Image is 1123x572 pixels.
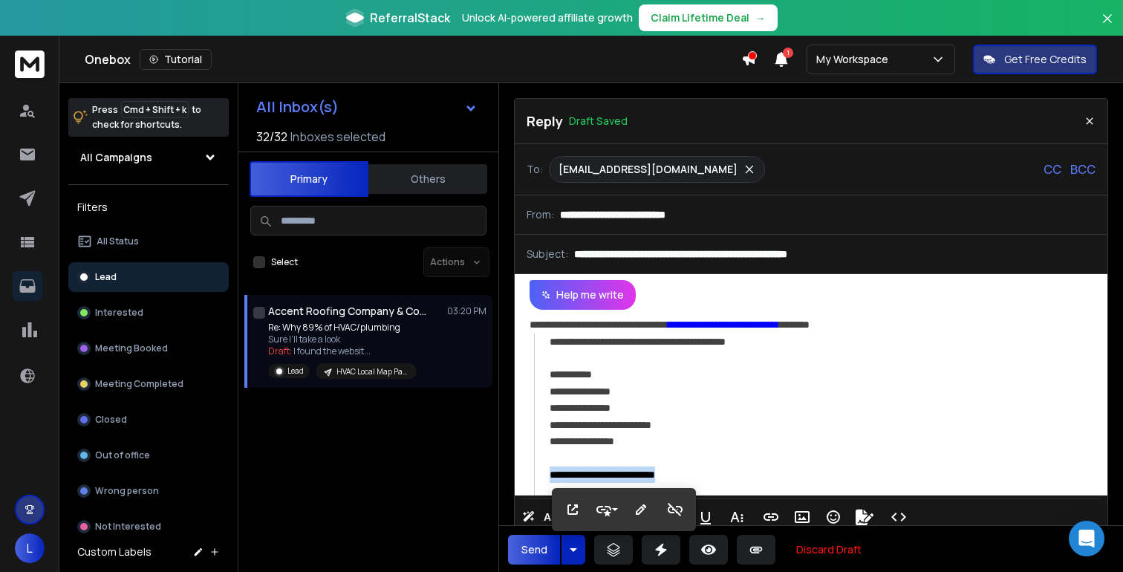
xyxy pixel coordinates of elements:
p: Get Free Credits [1004,52,1087,67]
span: 32 / 32 [256,128,287,146]
button: Discard Draft [784,535,873,565]
div: Onebox [85,49,741,70]
button: Insert Link (⌘K) [757,502,785,532]
button: Unlink [661,495,689,524]
span: Draft: [268,345,292,357]
button: Insert Image (⌘P) [788,502,816,532]
p: Meeting Completed [95,378,183,390]
h3: Inboxes selected [290,128,385,146]
p: All Status [97,235,139,247]
p: Out of office [95,449,150,461]
button: Lead [68,262,229,292]
button: Emoticons [819,502,847,532]
button: L [15,533,45,563]
h1: All Inbox(s) [256,100,339,114]
button: Interested [68,298,229,328]
p: CC [1044,160,1061,178]
h3: Filters [68,197,229,218]
button: Style [593,495,621,524]
button: Tutorial [140,49,212,70]
p: My Workspace [816,52,894,67]
button: Not Interested [68,512,229,542]
p: Lead [95,271,117,283]
p: From: [527,207,554,222]
button: All Inbox(s) [244,92,489,122]
p: Closed [95,414,127,426]
p: Draft Saved [569,114,628,129]
button: Open Link [559,495,587,524]
button: Meeting Booked [68,334,229,363]
button: Underline (⌘U) [691,502,720,532]
button: Closed [68,405,229,435]
button: All Status [68,227,229,256]
p: 03:20 PM [447,305,486,317]
button: All Campaigns [68,143,229,172]
p: Interested [95,307,143,319]
h1: All Campaigns [80,150,152,165]
label: Select [271,256,298,268]
p: Press to check for shortcuts. [92,103,201,132]
button: Send [508,535,560,565]
span: ReferralStack [370,9,450,27]
button: AI Rephrase [519,502,623,532]
p: Unlock AI-powered affiliate growth [462,10,633,25]
button: Claim Lifetime Deal→ [639,4,778,31]
p: [EMAIL_ADDRESS][DOMAIN_NAME] [559,162,738,177]
button: Signature [850,502,879,532]
button: Edit Link [627,495,655,524]
p: Re: Why 89% of HVAC/plumbing [268,322,417,334]
span: → [755,10,766,25]
span: 1 [783,48,793,58]
button: More Text [723,502,751,532]
p: Not Interested [95,521,161,533]
div: Open Intercom Messenger [1069,521,1104,556]
p: Subject: [527,247,568,261]
p: Meeting Booked [95,342,168,354]
p: Sure I’ll take a look [268,334,417,345]
p: HVAC Local Map Pack(1) [336,366,408,377]
button: Get Free Credits [973,45,1097,74]
button: Close banner [1098,9,1117,45]
button: Code View [885,502,913,532]
button: Primary [250,161,368,197]
p: Lead [287,365,304,377]
h1: Accent Roofing Company & Construction [268,304,432,319]
button: Others [368,163,487,195]
button: Help me write [530,280,636,310]
p: Wrong person [95,485,159,497]
p: To: [527,162,543,177]
span: Cmd + Shift + k [121,101,189,118]
p: BCC [1070,160,1096,178]
button: Out of office [68,441,229,470]
span: I found the websit ... [293,345,371,357]
button: Wrong person [68,476,229,506]
p: Reply [527,111,563,131]
h3: Custom Labels [77,545,152,559]
button: Meeting Completed [68,369,229,399]
span: AI Rephrase [541,511,608,524]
